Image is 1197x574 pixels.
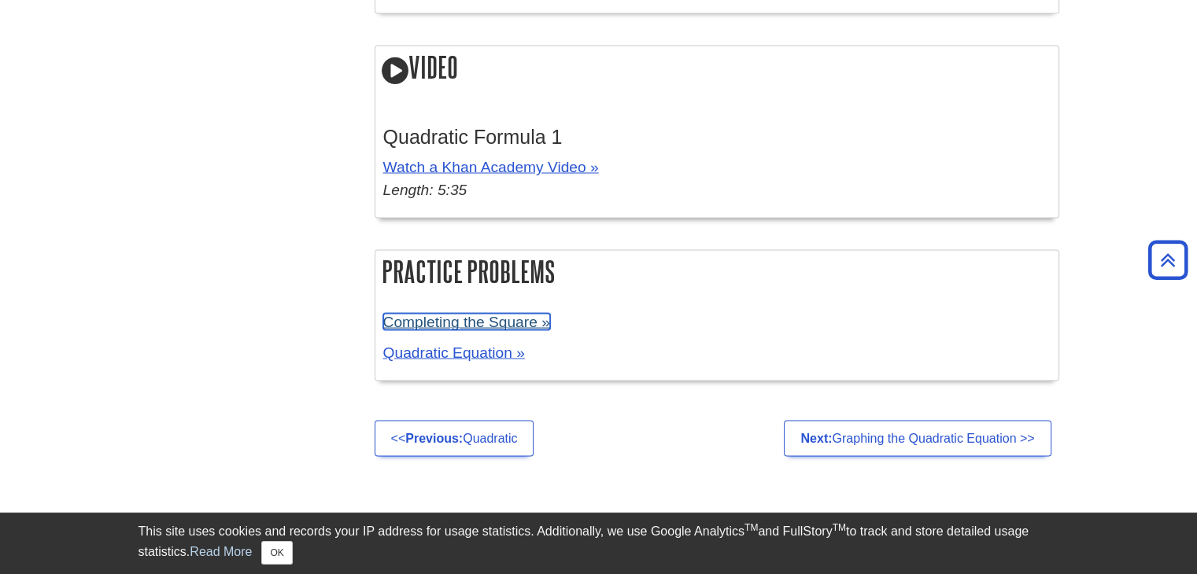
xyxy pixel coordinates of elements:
[383,158,599,175] a: Watch a Khan Academy Video »
[383,313,550,329] a: Completing the Square »
[190,545,252,558] a: Read More
[375,46,1058,90] h2: Video
[139,522,1059,565] div: This site uses cookies and records your IP address for usage statistics. Additionally, we use Goo...
[405,431,463,444] strong: Previous:
[383,181,467,197] em: Length: 5:35
[383,125,1051,148] h3: Quadratic Formula 1
[1143,249,1193,270] a: Back to Top
[375,250,1058,292] h2: Practice Problems
[800,431,832,444] strong: Next:
[744,522,758,533] sup: TM
[833,522,846,533] sup: TM
[784,420,1051,456] a: Next:Graphing the Quadratic Equation >>
[383,344,525,360] a: Quadratic Equation »
[261,541,292,565] button: Close
[375,420,534,456] a: <<Previous:Quadratic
